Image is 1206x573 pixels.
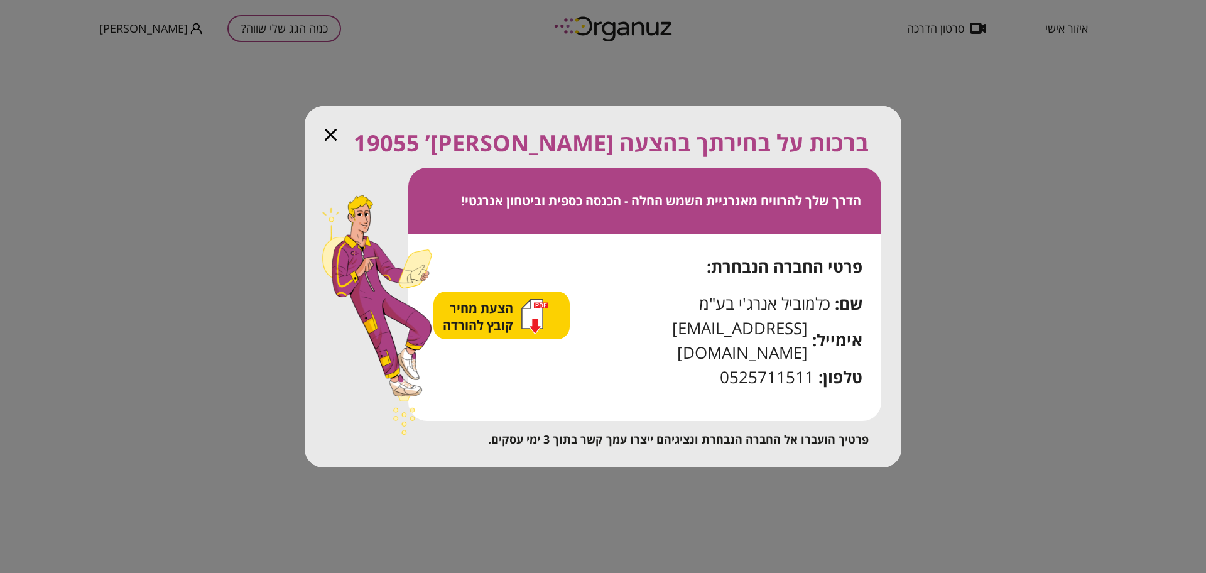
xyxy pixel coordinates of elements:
[354,126,869,160] span: ברכות על בחירתך בהצעה [PERSON_NAME]’ 19055
[443,300,516,334] span: הצעת מחיר קובץ להורדה
[835,292,862,316] span: שם:
[812,328,862,352] span: אימייל:
[443,299,548,334] button: הצעת מחיר קובץ להורדה
[720,365,814,390] span: 0525711511
[818,365,862,390] span: טלפון:
[433,254,862,279] div: פרטי החברה הנבחרת:
[461,192,861,209] span: הדרך שלך להרוויח מאנרגיית השמש החלה - הכנסה כספית וביטחון אנרגטי!
[570,316,808,365] span: [EMAIL_ADDRESS][DOMAIN_NAME]
[488,432,869,447] span: פרטיך הועברו אל החברה הנבחרת ונציגיהם ייצרו עמך קשר בתוך 3 ימי עסקים.
[699,292,830,316] span: כלמוביל אנרג'י בע"מ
